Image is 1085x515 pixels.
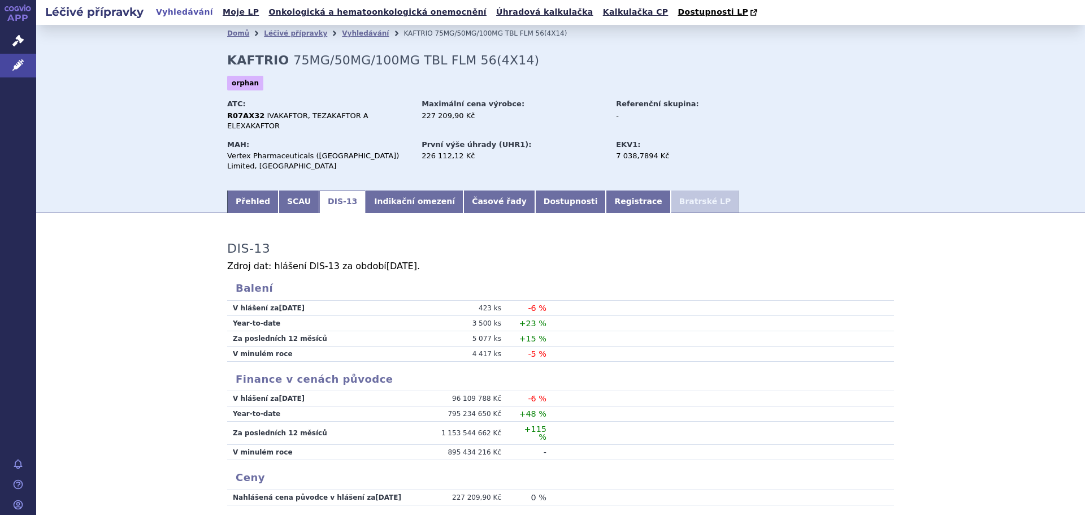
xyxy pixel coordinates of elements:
[519,409,546,418] span: +48 %
[616,140,640,149] strong: EKV1:
[227,331,425,346] td: Za posledních 12 měsíců
[425,422,510,445] td: 1 153 544 662 Kč
[425,490,510,505] td: 227 209,90 Kč
[531,493,546,502] span: 0 %
[422,111,605,121] div: 227 209,90 Kč
[425,346,510,361] td: 4 417 ks
[403,29,432,37] span: KAFTRIO
[227,346,425,361] td: V minulém roce
[510,445,546,460] td: -
[535,191,606,213] a: Dostupnosti
[616,151,743,161] div: 7 038,7894 Kč
[422,151,605,161] div: 226 112,12 Kč
[422,99,524,108] strong: Maximální cena výrobce:
[425,406,510,422] td: 795 234 650 Kč
[616,99,698,108] strong: Referenční skupina:
[279,304,305,312] span: [DATE]
[293,53,539,67] span: 75MG/50MG/100MG TBL FLM 56(4X14)
[227,111,368,130] span: IVAKAFTOR, TEZAKAFTOR A ELEXAKAFTOR
[227,282,894,295] h3: Balení
[375,494,401,501] span: [DATE]
[674,5,763,20] a: Dostupnosti LP
[435,29,567,37] span: 75MG/50MG/100MG TBL FLM 56(4X14)
[279,395,305,403] span: [DATE]
[227,373,894,386] h3: Finance v cenách původce
[319,191,366,213] a: DIS-13
[519,334,546,343] span: +15 %
[265,5,490,20] a: Onkologická a hematoonkologická onemocnění
[227,53,289,67] strong: KAFTRIO
[227,391,425,406] td: V hlášení za
[227,406,425,422] td: Year-to-date
[678,7,748,16] span: Dostupnosti LP
[227,315,425,331] td: Year-to-date
[425,391,510,406] td: 96 109 788 Kč
[227,151,411,171] div: Vertex Pharmaceuticals ([GEOGRAPHIC_DATA]) Limited, [GEOGRAPHIC_DATA]
[227,140,249,149] strong: MAH:
[425,331,510,346] td: 5 077 ks
[342,29,389,37] a: Vyhledávání
[528,304,546,313] span: -6 %
[227,262,894,271] p: Zdroj dat: hlášení DIS-13 za období .
[227,490,425,505] td: Nahlášená cena původce v hlášení za
[425,301,510,316] td: 423 ks
[425,315,510,331] td: 3 500 ks
[528,349,546,358] span: -5 %
[36,4,153,20] h2: Léčivé přípravky
[425,445,510,460] td: 895 434 216 Kč
[227,111,264,120] strong: R07AX32
[227,76,263,90] span: orphan
[524,425,546,442] span: +115 %
[493,5,597,20] a: Úhradová kalkulačka
[227,445,425,460] td: V minulém roce
[366,191,463,213] a: Indikační omezení
[227,422,425,445] td: Za posledních 12 měsíců
[227,241,270,256] h3: DIS-13
[606,191,670,213] a: Registrace
[227,99,246,108] strong: ATC:
[264,29,327,37] a: Léčivé přípravky
[528,394,546,403] span: -6 %
[600,5,672,20] a: Kalkulačka CP
[519,319,546,328] span: +23 %
[219,5,262,20] a: Moje LP
[227,191,279,213] a: Přehled
[279,191,319,213] a: SCAU
[387,261,417,271] span: [DATE]
[422,140,531,149] strong: První výše úhrady (UHR1):
[227,471,894,484] h3: Ceny
[616,111,743,121] div: -
[227,301,425,316] td: V hlášení za
[463,191,535,213] a: Časové řady
[153,5,216,20] a: Vyhledávání
[227,29,249,37] a: Domů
